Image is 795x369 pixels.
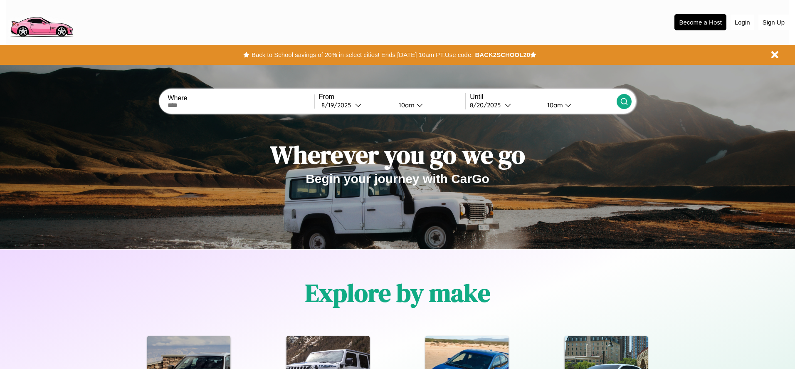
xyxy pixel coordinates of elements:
b: BACK2SCHOOL20 [475,51,530,58]
label: Until [470,93,616,101]
label: Where [168,94,314,102]
button: Login [731,15,754,30]
h1: Explore by make [305,276,490,310]
button: 10am [541,101,616,109]
div: 10am [543,101,565,109]
button: 10am [392,101,465,109]
button: Become a Host [674,14,726,30]
button: 8/19/2025 [319,101,392,109]
div: 10am [395,101,417,109]
button: Back to School savings of 20% in select cities! Ends [DATE] 10am PT.Use code: [249,49,475,61]
img: logo [6,4,77,39]
label: From [319,93,465,101]
div: 8 / 20 / 2025 [470,101,505,109]
button: Sign Up [758,15,789,30]
div: 8 / 19 / 2025 [321,101,355,109]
